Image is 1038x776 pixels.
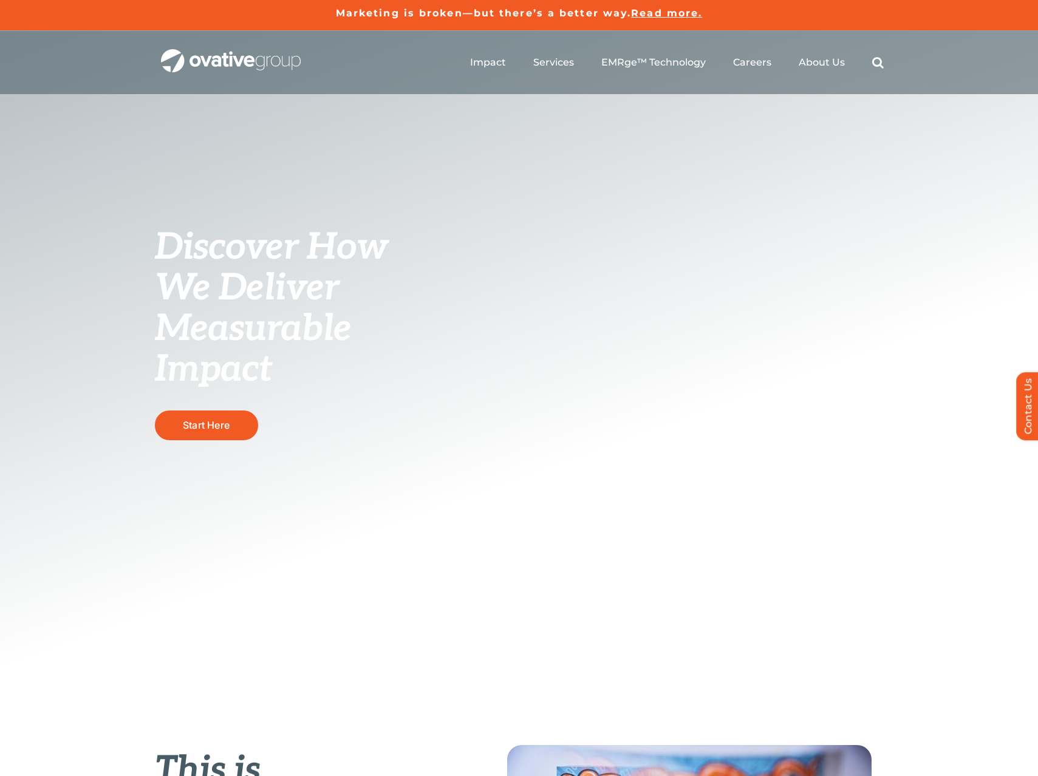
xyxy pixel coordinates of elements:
a: Services [533,56,574,69]
a: About Us [799,56,845,69]
nav: Menu [470,43,884,82]
a: Impact [470,56,506,69]
a: Marketing is broken—but there’s a better way. [336,7,632,19]
a: EMRge™ Technology [601,56,706,69]
a: Start Here [155,410,258,440]
span: We Deliver Measurable Impact [155,267,352,392]
a: Search [872,56,884,69]
a: Careers [733,56,771,69]
span: Start Here [183,419,230,431]
a: Read more. [631,7,702,19]
span: Discover How [155,226,388,270]
a: OG_Full_horizontal_WHT [161,48,301,60]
